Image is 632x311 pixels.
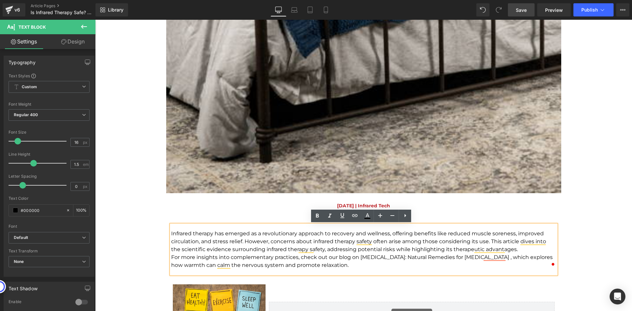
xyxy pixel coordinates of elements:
[9,56,36,65] div: Typography
[610,289,625,304] div: Open Intercom Messenger
[9,224,90,229] div: Font
[581,7,598,13] span: Publish
[9,282,38,291] div: Text Shadow
[9,174,90,179] div: Letter Spacing
[73,205,89,216] div: %
[9,130,90,135] div: Font Size
[9,102,90,107] div: Font Weight
[14,235,28,241] i: Default
[13,6,21,14] div: v6
[22,84,37,90] b: Custom
[76,234,461,249] p: For more insights into complementary practices, check out our blog on [MEDICAL_DATA]: Natural Rem...
[271,3,286,16] a: Desktop
[9,152,90,157] div: Line Height
[83,162,89,167] span: em
[95,3,128,16] a: New Library
[545,7,563,13] span: Preview
[76,210,461,234] p: Infrared therapy has emerged as a revolutionary approach to recovery and wellness, offering benef...
[616,3,629,16] button: More
[83,184,89,189] span: px
[318,3,334,16] a: Mobile
[14,112,38,117] b: Regular 400
[9,299,69,306] div: Enable
[9,196,90,201] div: Text Color
[14,259,24,264] b: None
[49,34,97,49] a: Design
[21,207,63,214] input: Color
[286,3,302,16] a: Laptop
[476,3,489,16] button: Undo
[9,73,90,78] div: Text Styles
[9,249,90,253] div: Text Transform
[95,20,632,311] iframe: To enrich screen reader interactions, please activate Accessibility in Grammarly extension settings
[18,24,46,30] span: Text Block
[537,3,571,16] a: Preview
[516,7,527,13] span: Save
[492,3,505,16] button: Redo
[3,3,25,16] a: v6
[302,3,318,16] a: Tablet
[31,3,106,9] a: Article Pages
[76,205,461,254] div: To enrich screen reader interactions, please activate Accessibility in Grammarly extension settings
[83,140,89,144] span: px
[31,10,94,15] span: Is Infrared Therapy Safe? What Science Says
[573,3,614,16] button: Publish
[108,7,123,13] span: Library
[242,183,295,189] span: [DATE] | Infrared Tech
